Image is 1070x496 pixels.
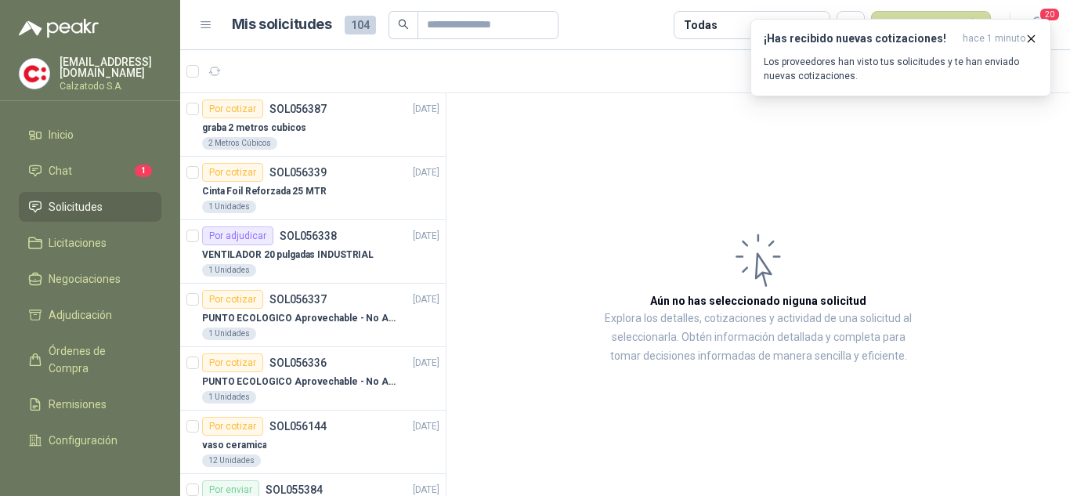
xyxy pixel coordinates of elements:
div: Por cotizar [202,100,263,118]
p: vaso ceramica [202,438,266,453]
a: Por cotizarSOL056336[DATE] PUNTO ECOLOGICO Aprovechable - No Aprovechable 20Litros Blanco - Negro... [180,347,446,411]
h1: Mis solicitudes [232,13,332,36]
div: Todas [684,16,717,34]
div: Por cotizar [202,353,263,372]
p: SOL055384 [266,484,323,495]
p: SOL056144 [269,421,327,432]
p: PUNTO ECOLOGICO Aprovechable - No Aprovechable 20Litros Blanco - Negro [202,375,397,389]
p: SOL056338 [280,230,337,241]
p: SOL056339 [269,167,327,178]
p: Calzatodo S.A. [60,81,161,91]
span: 104 [345,16,376,34]
span: Remisiones [49,396,107,413]
div: Por adjudicar [202,226,273,245]
span: Solicitudes [49,198,103,215]
h3: Aún no has seleccionado niguna solicitud [650,292,866,310]
p: Los proveedores han visto tus solicitudes y te han enviado nuevas cotizaciones. [764,55,1038,83]
span: Inicio [49,126,74,143]
a: Licitaciones [19,228,161,258]
a: Por cotizarSOL056144[DATE] vaso ceramica12 Unidades [180,411,446,474]
span: Órdenes de Compra [49,342,146,377]
button: 20 [1023,11,1051,39]
p: [DATE] [413,356,439,371]
div: 1 Unidades [202,391,256,404]
a: Configuración [19,425,161,455]
p: [DATE] [413,292,439,307]
a: Negociaciones [19,264,161,294]
a: Por cotizarSOL056387[DATE] graba 2 metros cubicos2 Metros Cúbicos [180,93,446,157]
a: Chat1 [19,156,161,186]
p: [EMAIL_ADDRESS][DOMAIN_NAME] [60,56,161,78]
h3: ¡Has recibido nuevas cotizaciones! [764,32,956,45]
span: 1 [135,165,152,177]
div: Por cotizar [202,163,263,182]
div: 12 Unidades [202,454,261,467]
a: Por adjudicarSOL056338[DATE] VENTILADOR 20 pulgadas INDUSTRIAL1 Unidades [180,220,446,284]
p: graba 2 metros cubicos [202,121,306,136]
p: PUNTO ECOLOGICO Aprovechable - No Aprovechable 20Litros Blanco - Negro [202,311,397,326]
p: Cinta Foil Reforzada 25 MTR [202,184,327,199]
a: Adjudicación [19,300,161,330]
span: Adjudicación [49,306,112,324]
p: SOL056336 [269,357,327,368]
div: Por cotizar [202,290,263,309]
a: Inicio [19,120,161,150]
span: Configuración [49,432,117,449]
a: Solicitudes [19,192,161,222]
a: Órdenes de Compra [19,336,161,383]
p: [DATE] [413,419,439,434]
p: [DATE] [413,102,439,117]
button: ¡Has recibido nuevas cotizaciones!hace 1 minuto Los proveedores han visto tus solicitudes y te ha... [750,19,1051,96]
div: 1 Unidades [202,264,256,277]
p: [DATE] [413,165,439,180]
a: Por cotizarSOL056337[DATE] PUNTO ECOLOGICO Aprovechable - No Aprovechable 20Litros Blanco - Negro... [180,284,446,347]
p: SOL056387 [269,103,327,114]
p: Explora los detalles, cotizaciones y actividad de una solicitud al seleccionarla. Obtén informaci... [603,310,913,366]
p: VENTILADOR 20 pulgadas INDUSTRIAL [202,248,374,262]
a: Remisiones [19,389,161,419]
p: SOL056337 [269,294,327,305]
div: 1 Unidades [202,328,256,340]
span: hace 1 minuto [963,32,1025,45]
button: Nueva solicitud [871,11,991,39]
div: 2 Metros Cúbicos [202,137,277,150]
span: Negociaciones [49,270,121,288]
img: Company Logo [20,59,49,89]
span: 20 [1039,7,1061,22]
span: Licitaciones [49,234,107,252]
p: [DATE] [413,229,439,244]
img: Logo peakr [19,19,99,38]
a: Por cotizarSOL056339[DATE] Cinta Foil Reforzada 25 MTR1 Unidades [180,157,446,220]
div: Por cotizar [202,417,263,436]
span: Chat [49,162,72,179]
div: 1 Unidades [202,201,256,213]
span: search [398,19,409,30]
